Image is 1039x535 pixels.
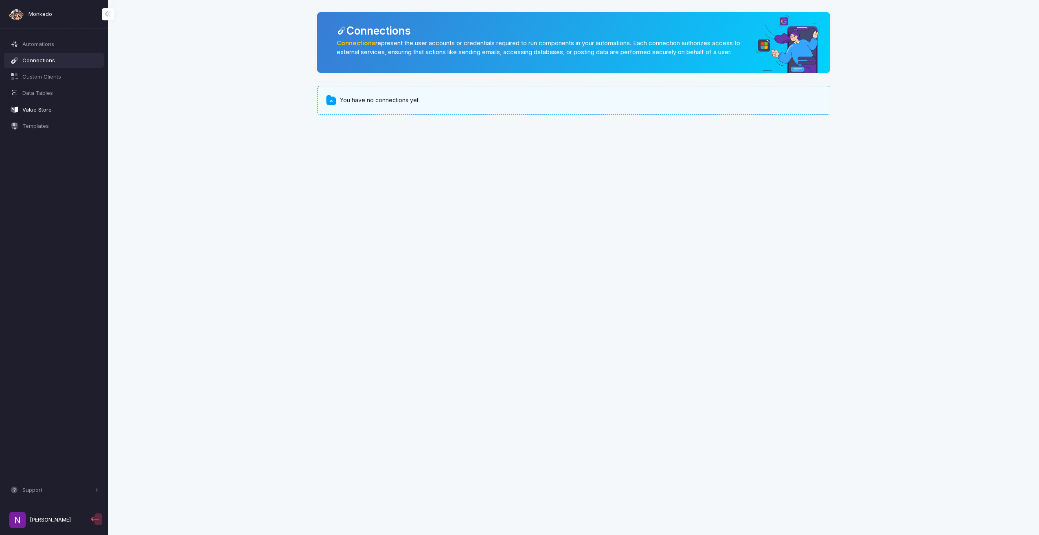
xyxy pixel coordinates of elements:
[22,122,99,130] span: Templates
[22,73,99,81] span: Custom Clients
[22,57,99,65] span: Connections
[30,516,71,524] span: [PERSON_NAME]
[22,106,99,114] span: Value Store
[4,509,89,532] a: [PERSON_NAME]
[340,96,420,105] span: You have no connections yet.
[337,39,375,47] a: Connections
[4,86,104,101] a: Data Tables
[28,10,52,18] span: Monkedo
[4,37,104,51] a: Automations
[22,40,99,48] span: Automations
[9,512,26,528] img: profile
[4,70,104,84] a: Custom Clients
[4,483,104,498] button: Support
[8,6,24,22] img: monkedo-logo-dark.png
[8,6,52,22] a: Monkedo
[337,39,745,57] p: represent the user accounts or credentials required to run components in your automations. Each c...
[337,23,818,39] div: Connections
[4,118,104,133] a: Templates
[22,89,99,97] span: Data Tables
[4,53,104,68] a: Connections
[22,486,93,494] span: Support
[4,102,104,117] a: Value Store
